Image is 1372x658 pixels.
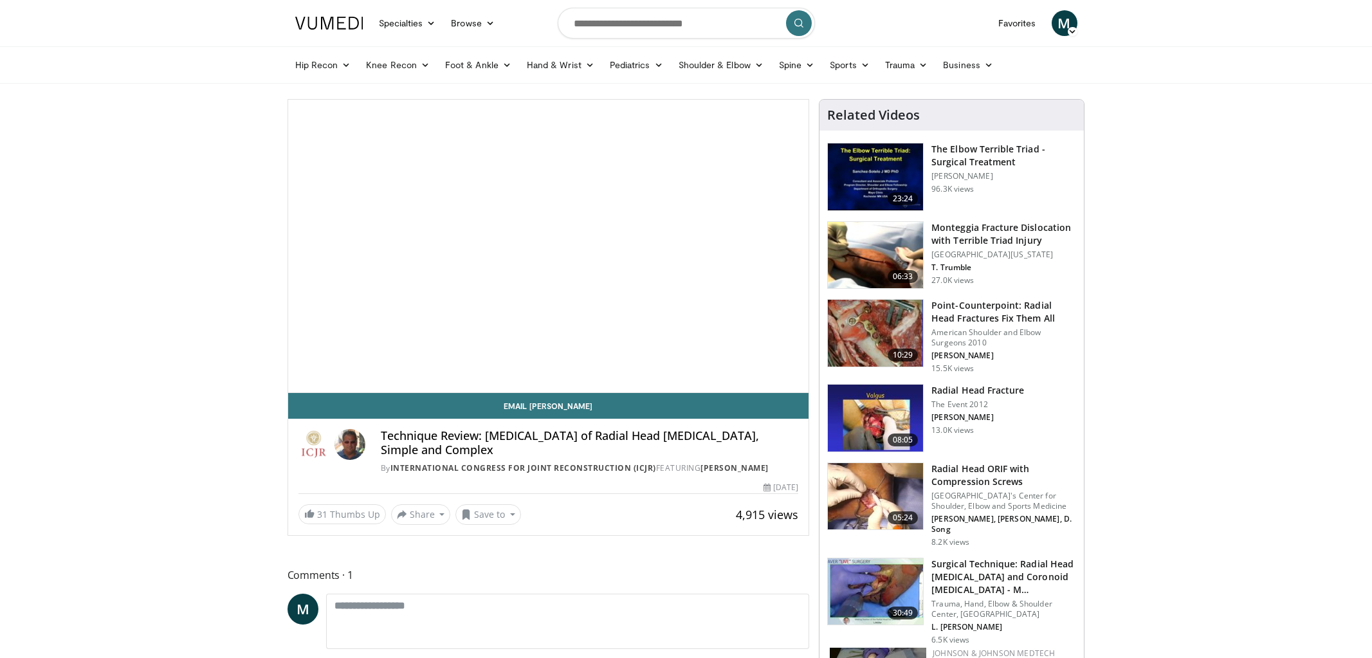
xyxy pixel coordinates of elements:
div: [DATE] [764,482,798,493]
a: Favorites [991,10,1044,36]
span: Comments 1 [288,567,810,583]
p: 27.0K views [931,275,974,286]
img: 3327b311-1e95-4e56-a2c3-0b32974b429b.150x105_q85_crop-smart_upscale.jpg [828,463,923,530]
p: T. Trumble [931,262,1076,273]
span: 31 [317,508,327,520]
img: heCDP4pTuni5z6vX4xMDoxOmtxOwKG7D_1.150x105_q85_crop-smart_upscale.jpg [828,385,923,452]
a: Browse [443,10,502,36]
img: 311bca1b-6bf8-4fc1-a061-6f657f32dced.150x105_q85_crop-smart_upscale.jpg [828,558,923,625]
a: Hand & Wrist [519,52,602,78]
p: [PERSON_NAME] [931,171,1076,181]
button: Save to [455,504,521,525]
h3: Surgical Technique: Radial Head [MEDICAL_DATA] and Coronoid [MEDICAL_DATA] - M… [931,558,1076,596]
span: 05:24 [888,511,919,524]
a: [PERSON_NAME] [700,462,769,473]
a: 30:49 Surgical Technique: Radial Head [MEDICAL_DATA] and Coronoid [MEDICAL_DATA] - M… Trauma, Han... [827,558,1076,645]
a: Hip Recon [288,52,359,78]
img: 76186_0000_3.png.150x105_q85_crop-smart_upscale.jpg [828,222,923,289]
p: [GEOGRAPHIC_DATA][US_STATE] [931,250,1076,260]
p: 13.0K views [931,425,974,435]
a: M [1052,10,1077,36]
a: 06:33 Monteggia Fracture Dislocation with Terrible Triad Injury [GEOGRAPHIC_DATA][US_STATE] T. Tr... [827,221,1076,289]
img: Avatar [334,429,365,460]
button: Share [391,504,451,525]
span: 30:49 [888,607,919,619]
a: 10:29 Point-Counterpoint: Radial Head Fractures Fix Them All American Shoulder and Elbow Surgeons... [827,299,1076,374]
p: The Event 2012 [931,399,1024,410]
a: Specialties [371,10,444,36]
h3: Radial Head ORIF with Compression Screws [931,462,1076,488]
a: 05:24 Radial Head ORIF with Compression Screws [GEOGRAPHIC_DATA]'s Center for Shoulder, Elbow and... [827,462,1076,547]
h3: Monteggia Fracture Dislocation with Terrible Triad Injury [931,221,1076,247]
h3: The Elbow Terrible Triad - Surgical Treatment [931,143,1076,169]
p: American Shoulder and Elbow Surgeons 2010 [931,327,1076,348]
a: 31 Thumbs Up [298,504,386,524]
a: 23:24 The Elbow Terrible Triad - Surgical Treatment [PERSON_NAME] 96.3K views [827,143,1076,211]
p: [GEOGRAPHIC_DATA]'s Center for Shoulder, Elbow and Sports Medicine [931,491,1076,511]
img: VuMedi Logo [295,17,363,30]
a: Sports [822,52,877,78]
p: [PERSON_NAME] [931,351,1076,361]
span: 06:33 [888,270,919,283]
p: L. [PERSON_NAME] [931,622,1076,632]
img: marra_1.png.150x105_q85_crop-smart_upscale.jpg [828,300,923,367]
a: M [288,594,318,625]
a: Trauma [877,52,936,78]
p: 15.5K views [931,363,974,374]
h3: Point-Counterpoint: Radial Head Fractures Fix Them All [931,299,1076,325]
video-js: Video Player [288,100,809,393]
input: Search topics, interventions [558,8,815,39]
span: 10:29 [888,349,919,361]
img: 162531_0000_1.png.150x105_q85_crop-smart_upscale.jpg [828,143,923,210]
h4: Technique Review: [MEDICAL_DATA] of Radial Head [MEDICAL_DATA], Simple and Complex [381,429,799,457]
p: 6.5K views [931,635,969,645]
p: 96.3K views [931,184,974,194]
p: [PERSON_NAME] [931,412,1024,423]
span: 08:05 [888,434,919,446]
a: Business [935,52,1001,78]
img: International Congress for Joint Reconstruction (ICJR) [298,429,329,460]
h3: Radial Head Fracture [931,384,1024,397]
a: Spine [771,52,822,78]
a: 08:05 Radial Head Fracture The Event 2012 [PERSON_NAME] 13.0K views [827,384,1076,452]
span: 23:24 [888,192,919,205]
p: Trauma, Hand, Elbow & Shoulder Center, [GEOGRAPHIC_DATA] [931,599,1076,619]
h4: Related Videos [827,107,920,123]
span: 4,915 views [736,507,798,522]
p: [PERSON_NAME], [PERSON_NAME], D. Song [931,514,1076,535]
p: 8.2K views [931,537,969,547]
a: Pediatrics [602,52,671,78]
div: By FEATURING [381,462,799,474]
a: Foot & Ankle [437,52,519,78]
a: International Congress for Joint Reconstruction (ICJR) [390,462,656,473]
a: Knee Recon [358,52,437,78]
a: Shoulder & Elbow [671,52,771,78]
a: Email [PERSON_NAME] [288,393,809,419]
